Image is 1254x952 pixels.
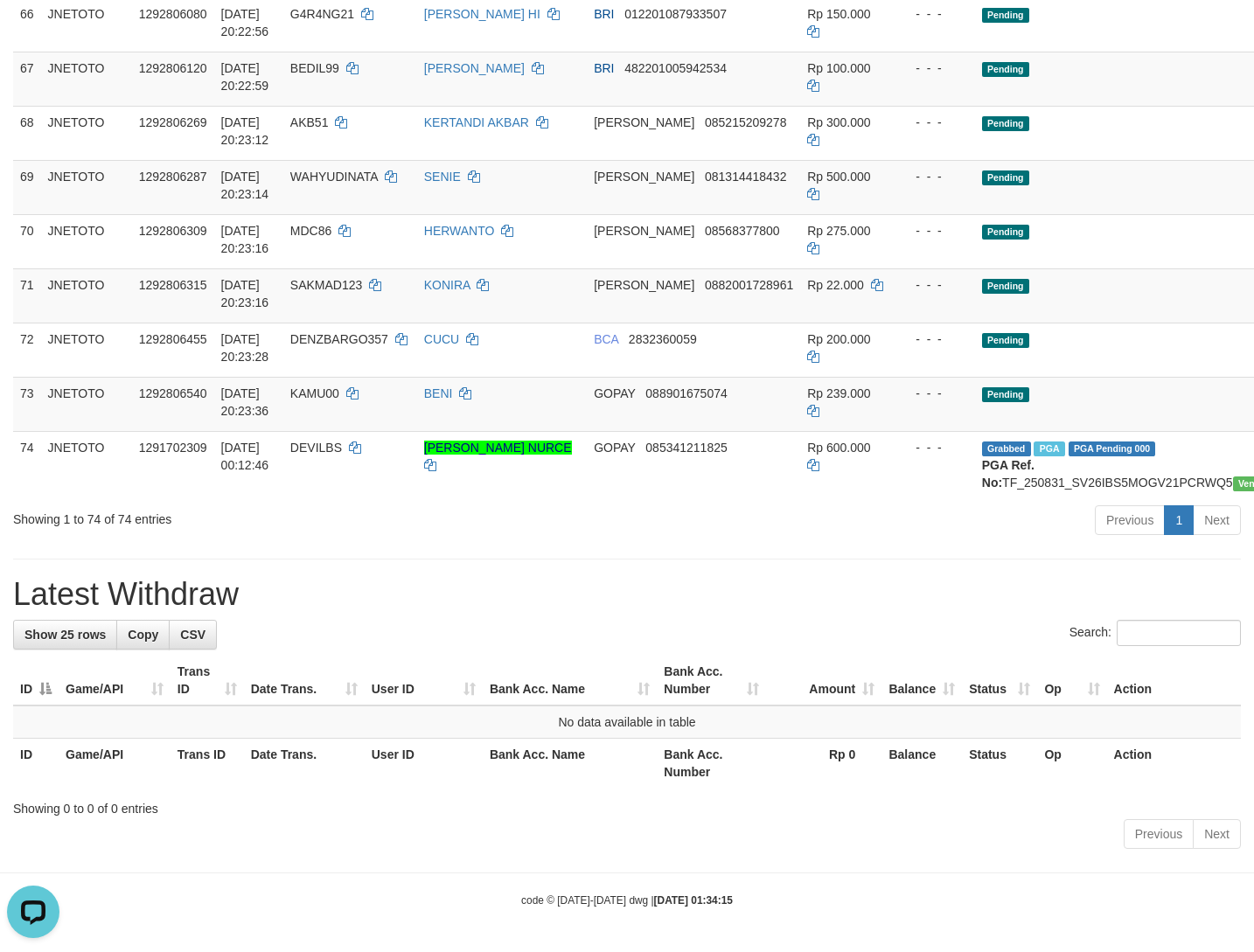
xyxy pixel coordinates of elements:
[290,386,339,400] span: KAMU00
[1095,505,1165,535] a: Previous
[13,160,41,214] td: 69
[629,332,697,346] span: Copy 2832360059 to clipboard
[13,793,1241,817] div: Showing 0 to 0 of 0 entries
[645,386,727,400] span: Copy 088901675074 to clipboard
[594,170,694,184] span: [PERSON_NAME]
[657,656,765,705] th: Bank Acc. Number: activate to sort column ascending
[41,431,132,498] td: JNETOTO
[290,170,378,184] span: WAHYUDINATA
[807,278,864,292] span: Rp 22.000
[424,278,470,292] a: KONIRA
[594,332,618,346] span: BCA
[594,441,635,455] span: GOPAY
[1034,441,1064,456] span: Marked by auowiliam
[982,279,1029,294] span: Pending
[41,323,132,377] td: JNETOTO
[41,106,132,160] td: JNETOTO
[290,7,354,21] span: G4R4NG21
[982,441,1031,456] span: Grabbed
[902,114,968,131] div: - - -
[902,5,968,23] div: - - -
[624,7,727,21] span: Copy 012201087933507 to clipboard
[180,628,206,642] span: CSV
[902,276,968,294] div: - - -
[1193,505,1241,535] a: Next
[705,115,786,129] span: Copy 085215209278 to clipboard
[705,224,780,238] span: Copy 08568377800 to clipboard
[594,224,694,238] span: [PERSON_NAME]
[424,115,529,129] a: KERTANDI AKBAR
[982,62,1029,77] span: Pending
[13,577,1241,612] h1: Latest Withdraw
[1164,505,1194,535] a: 1
[169,620,217,650] a: CSV
[982,387,1029,402] span: Pending
[1037,739,1106,789] th: Op
[982,225,1029,240] span: Pending
[139,386,207,400] span: 1292806540
[1037,656,1106,705] th: Op: activate to sort column ascending
[13,431,41,498] td: 74
[807,224,870,238] span: Rp 275.000
[13,504,510,528] div: Showing 1 to 74 of 74 entries
[221,61,269,93] span: [DATE] 20:22:59
[41,52,132,106] td: JNETOTO
[139,61,207,75] span: 1292806120
[41,268,132,323] td: JNETOTO
[1193,819,1241,849] a: Next
[902,168,968,185] div: - - -
[290,115,329,129] span: AKB51
[424,224,495,238] a: HERWANTO
[982,458,1035,490] b: PGA Ref. No:
[139,224,207,238] span: 1292806309
[128,628,158,642] span: Copy
[7,7,59,59] button: Open LiveChat chat widget
[1069,620,1241,646] label: Search:
[221,115,269,147] span: [DATE] 20:23:12
[13,323,41,377] td: 72
[139,332,207,346] span: 1292806455
[902,59,968,77] div: - - -
[766,739,881,789] th: Rp 0
[881,739,962,789] th: Balance
[221,170,269,201] span: [DATE] 20:23:14
[982,170,1029,185] span: Pending
[13,268,41,323] td: 71
[424,332,459,346] a: CUCU
[24,628,106,642] span: Show 25 rows
[221,332,269,364] span: [DATE] 20:23:28
[424,170,461,184] a: SENIE
[657,739,765,789] th: Bank Acc. Number
[902,330,968,348] div: - - -
[982,116,1029,131] span: Pending
[424,386,453,400] a: BENI
[962,739,1037,789] th: Status
[139,441,207,455] span: 1291702309
[521,894,733,907] small: code © [DATE]-[DATE] dwg |
[13,620,117,650] a: Show 25 rows
[290,61,339,75] span: BEDIL99
[645,441,727,455] span: Copy 085341211825 to clipboard
[807,61,870,75] span: Rp 100.000
[1124,819,1194,849] a: Previous
[290,441,342,455] span: DEVILBS
[807,386,870,400] span: Rp 239.000
[116,620,170,650] a: Copy
[594,7,614,21] span: BRI
[705,278,793,292] span: Copy 0882001728961 to clipboard
[594,115,694,129] span: [PERSON_NAME]
[13,656,59,705] th: ID: activate to sort column descending
[221,278,269,309] span: [DATE] 20:23:16
[365,739,483,789] th: User ID
[221,7,269,38] span: [DATE] 20:22:56
[290,332,388,346] span: DENZBARGO357
[139,7,207,21] span: 1292806080
[139,170,207,184] span: 1292806287
[624,61,727,75] span: Copy 482201005942534 to clipboard
[594,386,635,400] span: GOPAY
[705,170,786,184] span: Copy 081314418432 to clipboard
[424,61,525,75] a: [PERSON_NAME]
[13,214,41,268] td: 70
[902,385,968,402] div: - - -
[807,115,870,129] span: Rp 300.000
